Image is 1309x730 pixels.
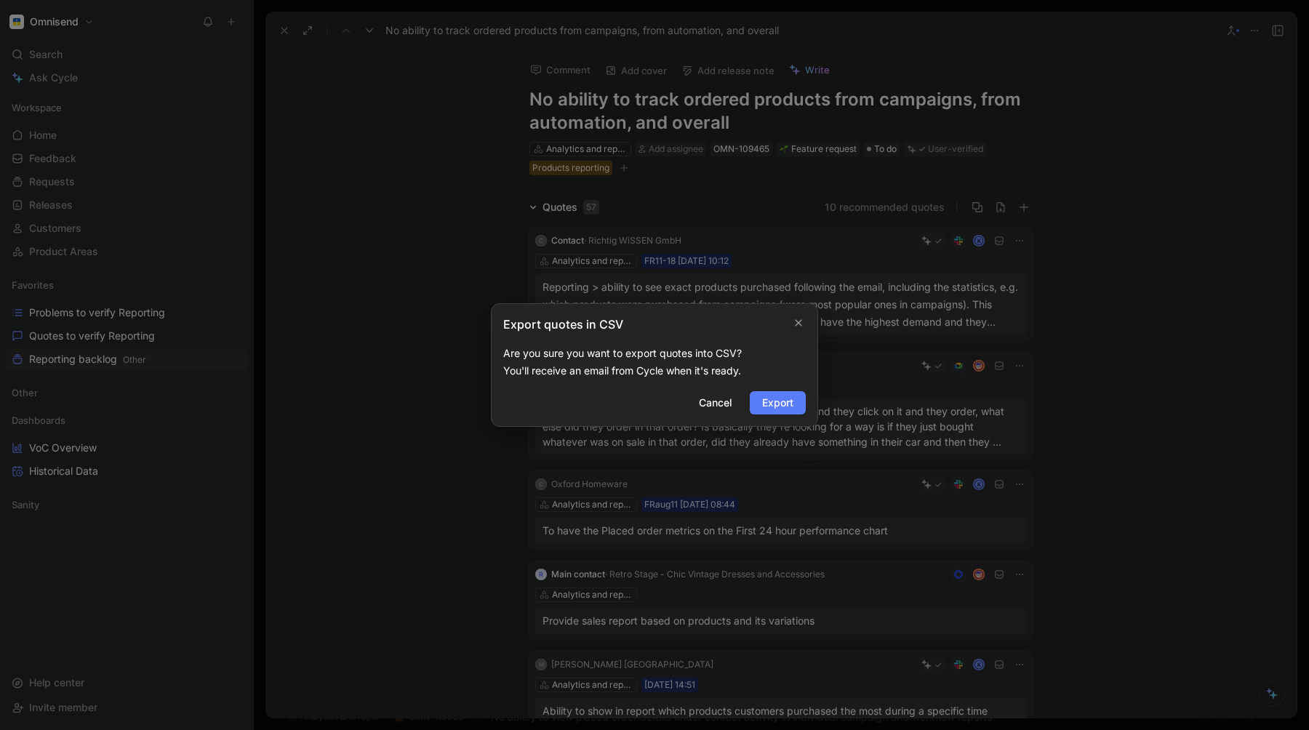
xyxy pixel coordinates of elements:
[686,391,744,414] button: Cancel
[699,394,732,412] span: Cancel
[762,394,793,412] span: Export
[503,316,623,333] h2: Export quotes in CSV
[503,345,806,380] div: Are you sure you want to export quotes into CSV? You'll receive an email from Cycle when it's ready.
[750,391,806,414] button: Export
